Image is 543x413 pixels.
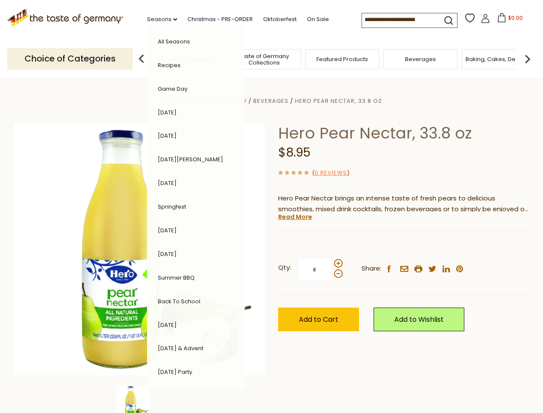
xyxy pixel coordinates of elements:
a: On Sale [307,15,329,24]
button: Add to Cart [278,308,359,331]
a: Seasons [147,15,177,24]
input: Qty: [297,258,332,281]
a: Baking, Cakes, Desserts [466,56,532,62]
a: Summer BBQ [158,274,195,282]
a: Recipes [158,61,181,69]
span: $8.95 [278,144,310,161]
a: Christmas - PRE-ORDER [187,15,253,24]
a: All Seasons [158,37,190,46]
strong: Qty: [278,262,291,273]
a: Beverages [405,56,436,62]
span: Add to Cart [299,314,338,324]
p: Choice of Categories [7,48,133,69]
h1: Hero Pear Nectar, 33.8 oz [278,123,530,143]
a: Springfest [158,203,186,211]
span: Share: [362,263,381,274]
button: $0.00 [492,13,528,26]
a: [DATE] [158,321,177,329]
a: [DATE] [158,179,177,187]
span: ( ) [312,169,350,177]
a: Featured Products [316,56,368,62]
a: Add to Wishlist [374,308,464,331]
img: previous arrow [133,50,150,68]
a: [DATE] & Advent [158,344,203,352]
a: [DATE] [158,108,177,117]
a: Game Day [158,85,187,93]
a: [DATE] [158,132,177,140]
p: Hero Pear Nectar brings an intense taste of fresh pears to delicious smoothies, mixed drink cockt... [278,193,530,215]
a: Back to School [158,297,200,305]
a: 0 Reviews [315,169,347,178]
a: Read More [278,213,312,221]
a: Hero Pear Nectar, 33.8 oz [295,97,382,105]
a: [DATE][PERSON_NAME] [158,155,223,163]
a: [DATE] [158,226,177,234]
a: Beverages [253,97,288,105]
span: $0.00 [508,14,523,22]
a: Oktoberfest [263,15,297,24]
img: next arrow [519,50,536,68]
a: [DATE] Party [158,368,192,376]
a: [DATE] [158,250,177,258]
img: Hero Pear Nectar, 33.8 oz [14,123,265,375]
a: Taste of Germany Collections [230,53,298,66]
